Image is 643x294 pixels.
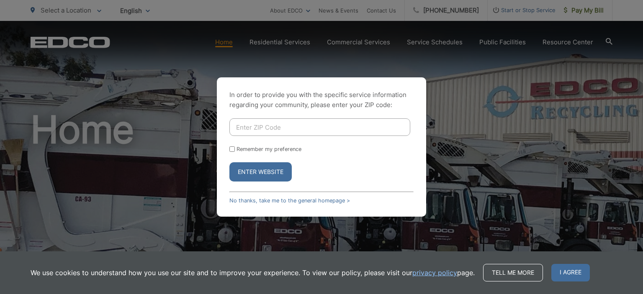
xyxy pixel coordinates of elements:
p: In order to provide you with the specific service information regarding your community, please en... [229,90,414,110]
a: No thanks, take me to the general homepage > [229,197,350,204]
label: Remember my preference [237,146,301,152]
input: Enter ZIP Code [229,118,410,136]
button: Enter Website [229,162,292,182]
span: I agree [551,264,590,281]
a: privacy policy [412,268,457,278]
p: We use cookies to understand how you use our site and to improve your experience. To view our pol... [31,268,475,278]
a: Tell me more [483,264,543,281]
